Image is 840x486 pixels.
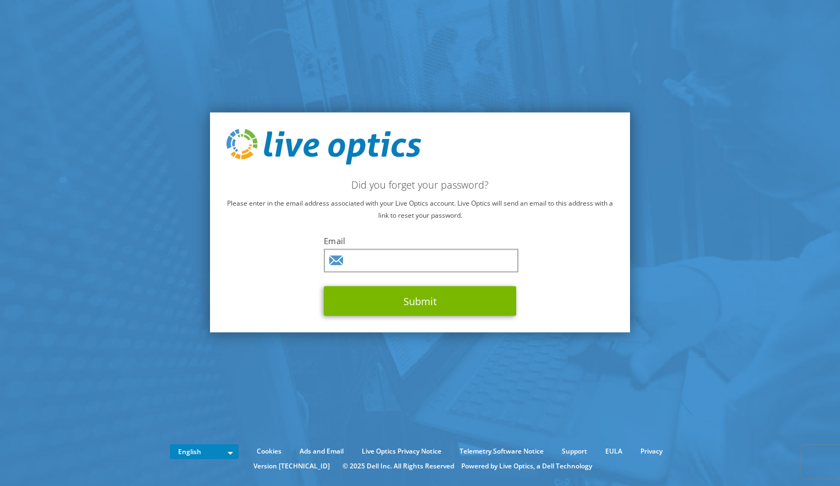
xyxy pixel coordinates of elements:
[461,460,592,472] li: Powered by Live Optics, a Dell Technology
[324,235,516,246] label: Email
[226,129,421,165] img: live_optics_svg.svg
[324,286,516,316] button: Submit
[632,445,671,457] a: Privacy
[291,445,352,457] a: Ads and Email
[248,460,335,472] li: Version [TECHNICAL_ID]
[226,197,614,222] p: Please enter in the email address associated with your Live Optics account. Live Optics will send...
[353,445,450,457] a: Live Optics Privacy Notice
[597,445,631,457] a: EULA
[451,445,552,457] a: Telemetry Software Notice
[226,179,614,191] h2: Did you forget your password?
[554,445,595,457] a: Support
[248,445,290,457] a: Cookies
[337,460,460,472] li: © 2025 Dell Inc. All Rights Reserved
